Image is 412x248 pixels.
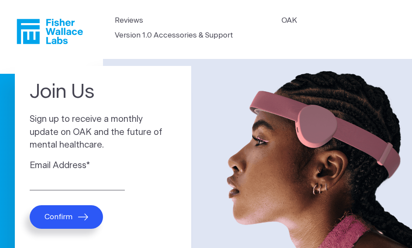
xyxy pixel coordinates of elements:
a: Fisher Wallace [17,19,83,44]
a: Version 1.0 Accessories & Support [115,30,233,41]
h1: Join Us [30,81,176,103]
p: Sign up to receive a monthly update on OAK and the future of mental healthcare. [30,113,176,152]
button: Confirm [30,205,103,229]
a: OAK [282,15,297,26]
a: Reviews [115,15,143,26]
label: Email Address [30,159,176,172]
span: Confirm [45,213,72,221]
